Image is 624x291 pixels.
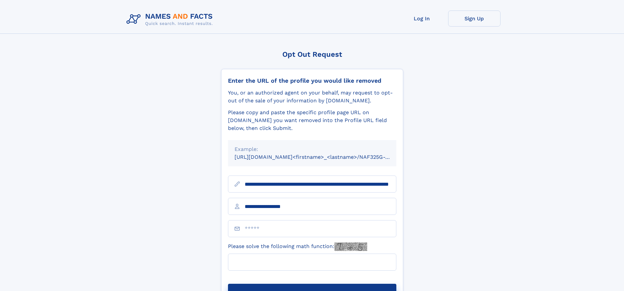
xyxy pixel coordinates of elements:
[228,109,396,132] div: Please copy and paste the specific profile page URL on [DOMAIN_NAME] you want removed into the Pr...
[448,10,501,27] a: Sign Up
[124,10,218,28] img: Logo Names and Facts
[228,242,367,251] label: Please solve the following math function:
[235,145,390,153] div: Example:
[235,154,409,160] small: [URL][DOMAIN_NAME]<firstname>_<lastname>/NAF325G-xxxxxxxx
[396,10,448,27] a: Log In
[228,77,396,84] div: Enter the URL of the profile you would like removed
[221,50,403,58] div: Opt Out Request
[228,89,396,105] div: You, or an authorized agent on your behalf, may request to opt-out of the sale of your informatio...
